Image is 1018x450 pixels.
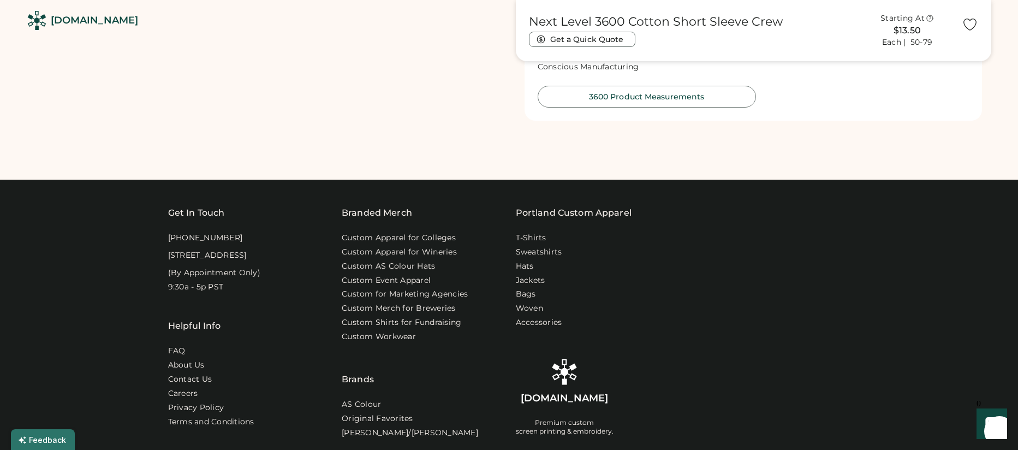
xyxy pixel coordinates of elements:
div: Helpful Info [168,319,221,333]
a: T-Shirts [516,233,546,244]
a: Custom Shirts for Fundraising [342,317,461,328]
a: Careers [168,388,198,399]
a: Custom Event Apparel [342,275,431,286]
a: Woven [516,303,543,314]
div: Terms and Conditions [168,417,254,428]
a: Custom Workwear [342,331,416,342]
a: [PERSON_NAME]/[PERSON_NAME] [342,428,478,439]
img: Rendered Logo - Screens [27,11,46,30]
iframe: Front Chat [966,401,1013,448]
a: Privacy Policy [168,402,224,413]
a: Custom Merch for Breweries [342,303,456,314]
a: Portland Custom Apparel [516,206,632,220]
a: FAQ [168,346,186,357]
div: Each | 50-79 [882,37,932,48]
div: $13.50 [860,24,955,37]
div: Premium custom screen printing & embroidery. [516,418,614,436]
a: About Us [168,360,205,371]
div: Branded Merch [342,206,412,220]
div: Get In Touch [168,206,225,220]
div: Brands [342,346,374,386]
img: Rendered Logo - Screens [551,359,578,385]
div: 9:30a - 5p PST [168,282,224,293]
a: Jackets [516,275,545,286]
button: 3600 Product Measurements [538,86,756,108]
button: Get a Quick Quote [529,32,635,47]
a: Sweatshirts [516,247,562,258]
a: AS Colour [342,399,381,410]
div: [DOMAIN_NAME] [521,392,608,405]
a: Bags [516,289,536,300]
a: Custom AS Colour Hats [342,261,435,272]
a: Accessories [516,317,562,328]
div: [PHONE_NUMBER] [168,233,243,244]
a: Custom Apparel for Wineries [342,247,457,258]
div: [DOMAIN_NAME] [51,14,138,27]
h1: Next Level 3600 Cotton Short Sleeve Crew [529,14,783,29]
a: Custom for Marketing Agencies [342,289,468,300]
a: Contact Us [168,374,212,385]
a: Hats [516,261,534,272]
div: (By Appointment Only) [168,268,260,279]
div: Starting At [880,13,925,24]
a: Original Favorites [342,413,413,424]
div: [STREET_ADDRESS] [168,250,247,261]
a: Custom Apparel for Colleges [342,233,456,244]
